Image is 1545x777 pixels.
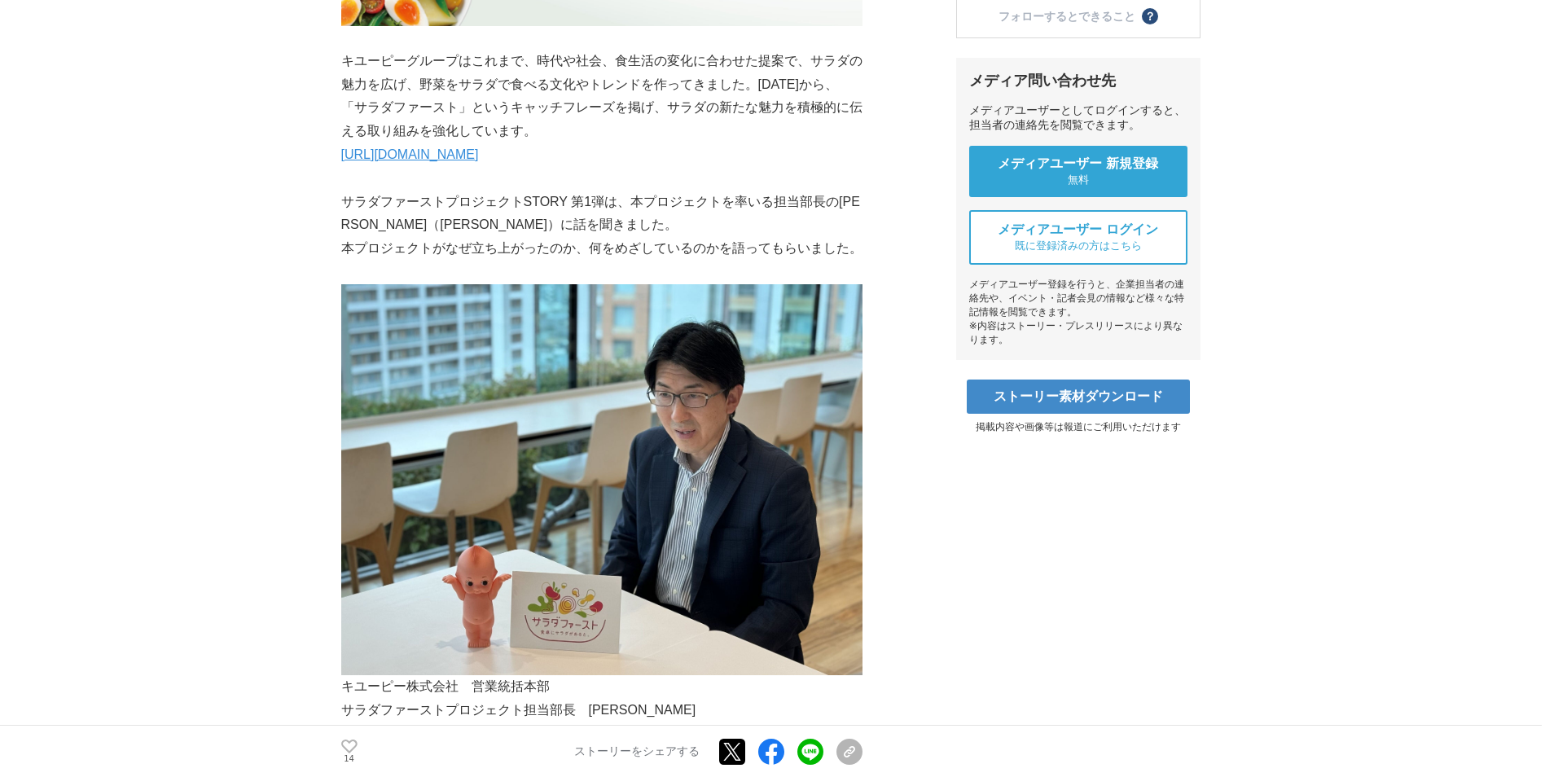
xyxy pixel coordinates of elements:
p: 本プロジェクトがなぜ立ち上がったのか、何をめざしているのかを語ってもらいました。 [341,237,862,261]
p: キユーピー株式会社 営業統括本部 [341,675,862,699]
p: ストーリーをシェアする [574,744,700,759]
span: メディアユーザー 新規登録 [998,156,1159,173]
p: 掲載内容や画像等は報道にご利用いただけます [956,420,1200,434]
a: ストーリー素材ダウンロード [967,380,1190,414]
p: サラダファーストプロジェクト担当部長 [PERSON_NAME] [341,699,862,722]
img: thumbnail_690abde0-1cca-11ef-b51f-f1fb8315d878.jpg [341,284,862,675]
p: サラダファーストプロジェクトSTORY 第1弾は、本プロジェクトを率いる担当部長の[PERSON_NAME]（[PERSON_NAME]）に話を聞きました。 [341,191,862,238]
div: メディアユーザーとしてログインすると、担当者の連絡先を閲覧できます。 [969,103,1187,133]
button: ？ [1142,8,1158,24]
div: フォローするとできること [999,11,1135,22]
a: [URL][DOMAIN_NAME] [341,147,479,161]
p: 14 [341,755,358,763]
span: メディアユーザー ログイン [998,222,1159,239]
a: メディアユーザー ログイン 既に登録済みの方はこちら [969,210,1187,265]
span: 既に登録済みの方はこちら [1015,239,1142,253]
div: メディアユーザー登録を行うと、企業担当者の連絡先や、イベント・記者会見の情報など様々な特記情報を閲覧できます。 ※内容はストーリー・プレスリリースにより異なります。 [969,278,1187,347]
span: ？ [1144,11,1156,22]
p: キユーピーグループはこれまで、時代や社会、食生活の変化に合わせた提案で、サラダの魅力を広げ、野菜をサラダで食べる文化やトレンドを作ってきました。[DATE]から、「サラダファースト」というキャッ... [341,50,862,143]
a: メディアユーザー 新規登録 無料 [969,146,1187,197]
div: メディア問い合わせ先 [969,71,1187,90]
span: 無料 [1068,173,1089,187]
